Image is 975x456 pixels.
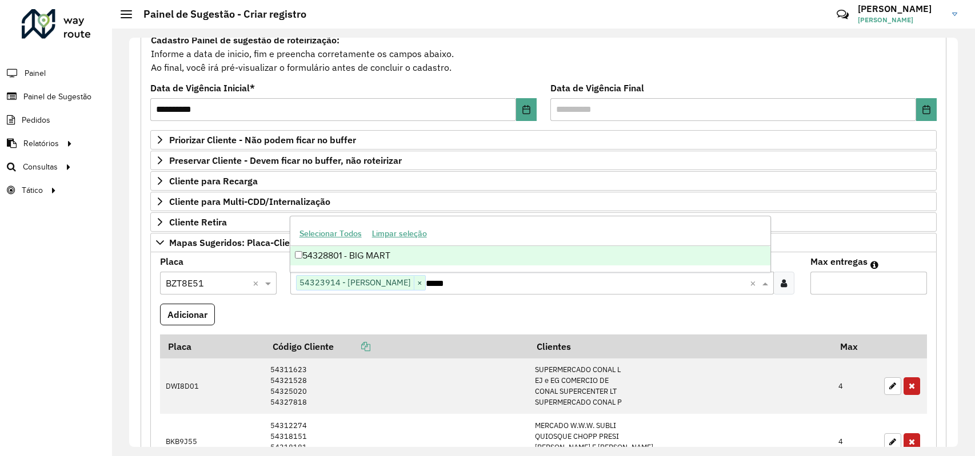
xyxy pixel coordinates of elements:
[169,217,227,227] span: Cliente Retira
[160,304,215,325] button: Adicionar
[22,184,43,196] span: Tático
[833,358,878,414] td: 4
[169,176,258,185] span: Cliente para Recarga
[160,334,265,358] th: Placa
[169,197,330,206] span: Cliente para Multi-CDD/Internalização
[169,238,303,247] span: Mapas Sugeridos: Placa-Cliente
[151,34,339,46] strong: Cadastro Painel de sugestão de roteirização:
[160,255,183,268] label: Placa
[169,135,356,144] span: Priorizar Cliente - Não podem ficar no buffer
[150,81,255,95] label: Data de Vigência Inicial
[265,358,529,414] td: 54311623 54321528 54325020 54327818
[150,212,937,232] a: Cliente Retira
[150,151,937,170] a: Preservar Cliente - Devem ficar no buffer, não roteirizar
[23,138,59,150] span: Relatórios
[150,233,937,252] a: Mapas Sugeridos: Placa-Cliente
[830,2,855,27] a: Contato Rápido
[550,81,644,95] label: Data de Vigência Final
[297,276,414,289] span: 54323914 - [PERSON_NAME]
[529,358,832,414] td: SUPERMERCADO CONAL L EJ e EG COMERCIO DE CONAL SUPERCENTER LT SUPERMERCADO CONAL P
[253,276,262,290] span: Clear all
[290,246,771,265] div: 54328801 - BIG MART
[150,171,937,191] a: Cliente para Recarga
[529,334,832,358] th: Clientes
[132,8,306,21] h2: Painel de Sugestão - Criar registro
[22,114,50,126] span: Pedidos
[858,15,944,25] span: [PERSON_NAME]
[334,341,370,352] a: Copiar
[414,276,425,290] span: ×
[916,98,937,121] button: Choose Date
[367,225,432,243] button: Limpar seleção
[150,33,937,75] div: Informe a data de inicio, fim e preencha corretamente os campos abaixo. Ao final, você irá pré-vi...
[160,358,265,414] td: DWI8D01
[265,334,529,358] th: Código Cliente
[150,192,937,211] a: Cliente para Multi-CDD/Internalização
[169,156,402,165] span: Preservar Cliente - Devem ficar no buffer, não roteirizar
[858,3,944,14] h3: [PERSON_NAME]
[870,260,878,269] em: Máximo de clientes que serão colocados na mesma rota com os clientes informados
[23,161,58,173] span: Consultas
[810,255,868,268] label: Max entregas
[290,216,772,272] ng-dropdown-panel: Options list
[833,334,878,358] th: Max
[750,276,760,290] span: Clear all
[25,67,46,79] span: Painel
[23,91,91,103] span: Painel de Sugestão
[294,225,367,243] button: Selecionar Todos
[516,98,537,121] button: Choose Date
[150,130,937,150] a: Priorizar Cliente - Não podem ficar no buffer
